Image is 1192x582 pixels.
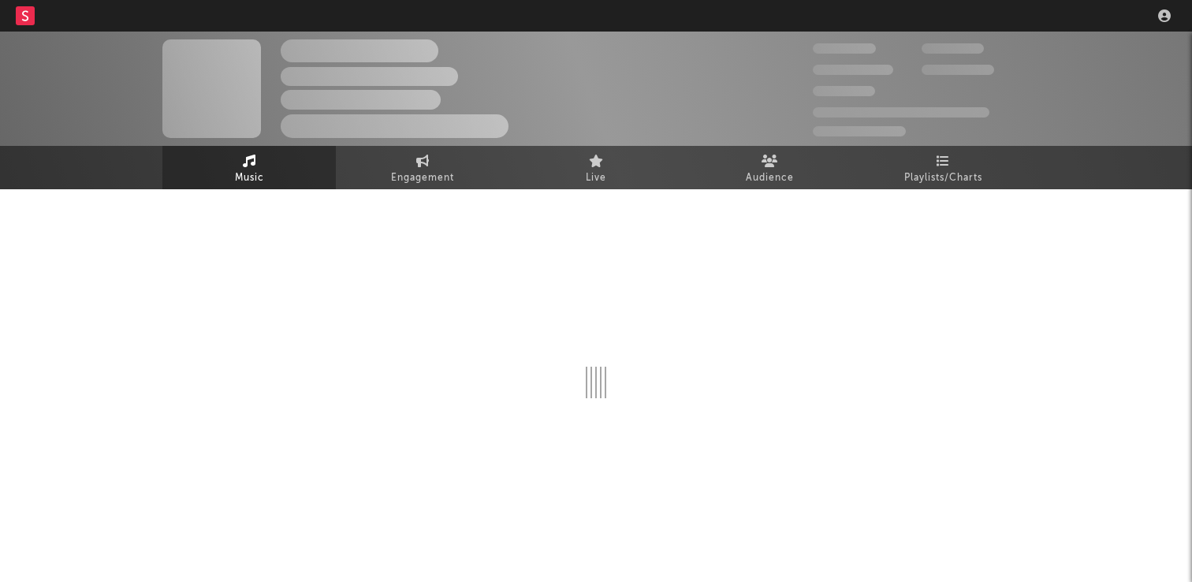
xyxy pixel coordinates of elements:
[813,126,906,136] span: Jump Score: 85.0
[813,43,876,54] span: 300,000
[746,169,794,188] span: Audience
[509,146,683,189] a: Live
[683,146,856,189] a: Audience
[813,107,989,118] span: 50,000,000 Monthly Listeners
[904,169,982,188] span: Playlists/Charts
[813,86,875,96] span: 100,000
[586,169,606,188] span: Live
[391,169,454,188] span: Engagement
[813,65,893,75] span: 50,000,000
[336,146,509,189] a: Engagement
[856,146,1030,189] a: Playlists/Charts
[162,146,336,189] a: Music
[922,43,984,54] span: 100,000
[922,65,994,75] span: 1,000,000
[235,169,264,188] span: Music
